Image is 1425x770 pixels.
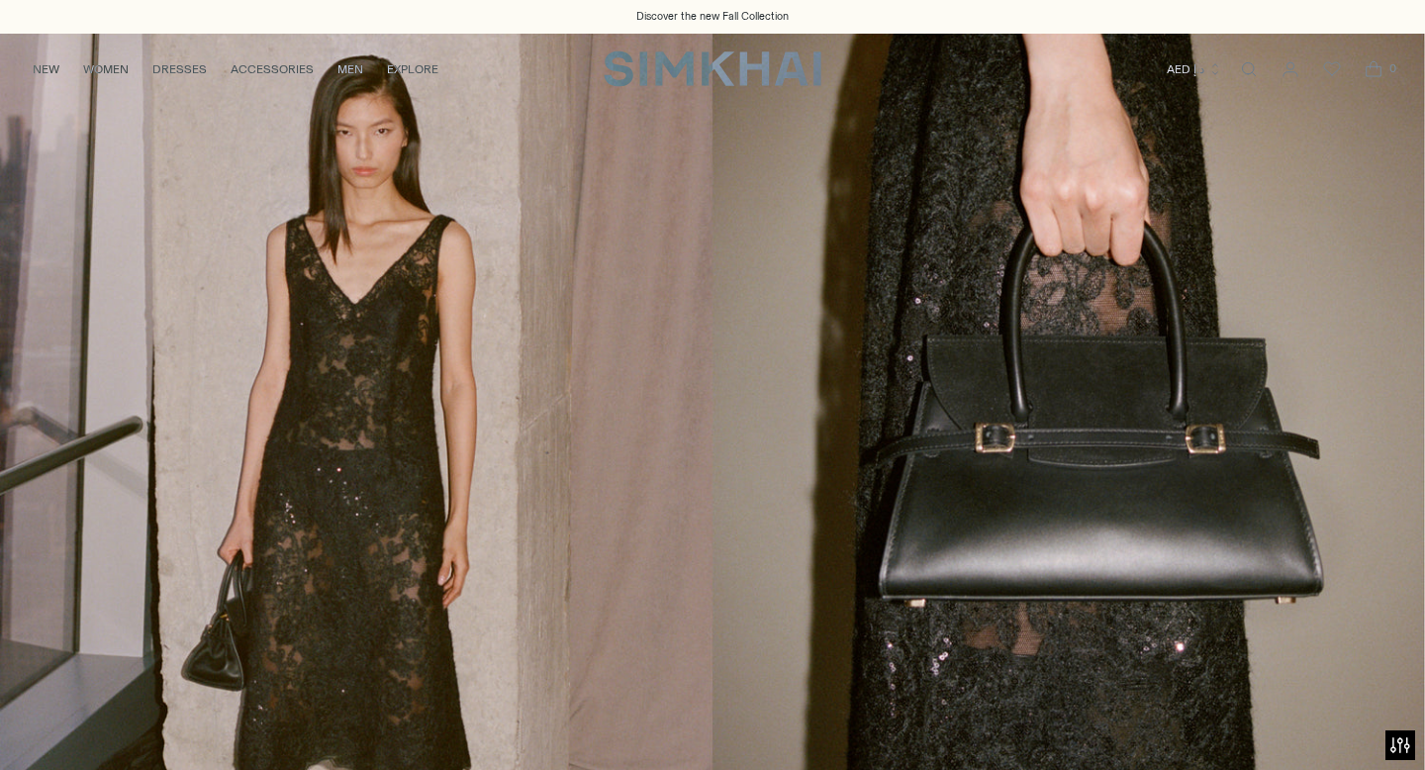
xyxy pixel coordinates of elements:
[337,48,363,91] a: MEN
[387,48,438,91] a: EXPLORE
[636,9,789,25] a: Discover the new Fall Collection
[1383,59,1401,77] span: 0
[1229,49,1269,89] a: Open search modal
[83,48,129,91] a: WOMEN
[1312,49,1352,89] a: Wishlist
[604,49,821,88] a: SIMKHAI
[33,48,59,91] a: NEW
[231,48,314,91] a: ACCESSORIES
[1354,49,1393,89] a: Open cart modal
[1271,49,1310,89] a: Go to the account page
[1167,48,1222,91] button: AED د.إ
[152,48,207,91] a: DRESSES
